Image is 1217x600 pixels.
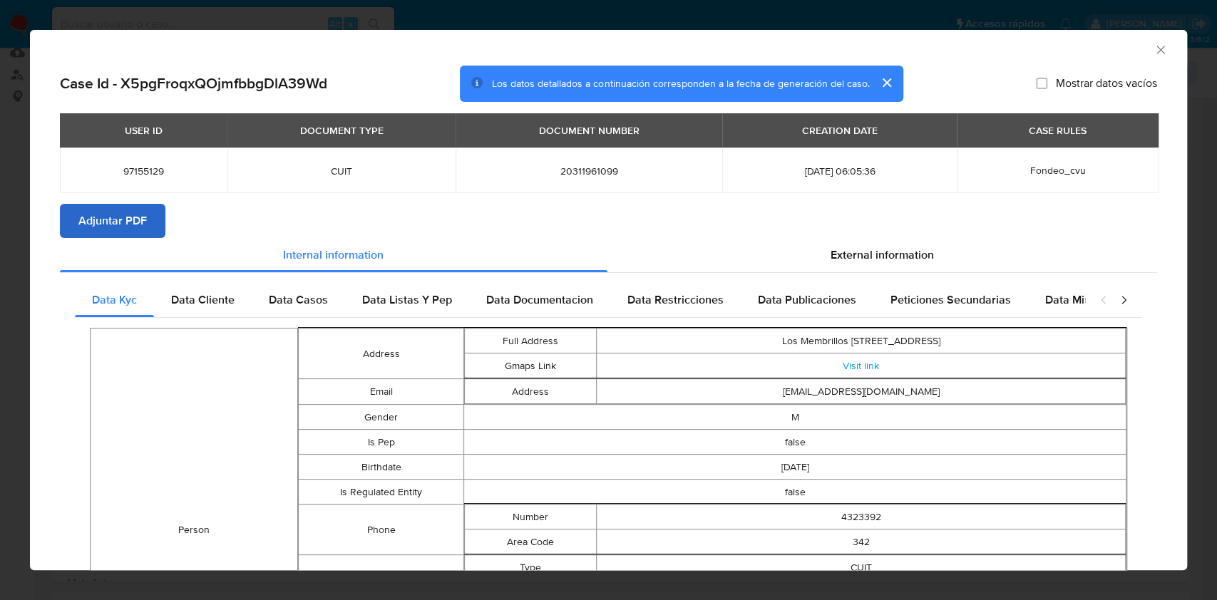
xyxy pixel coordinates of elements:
[1045,291,1124,308] span: Data Minoridad
[473,165,705,177] span: 20311961099
[486,291,593,308] span: Data Documentacion
[1036,78,1047,89] input: Mostrar datos vacíos
[843,358,879,373] a: Visit link
[465,505,597,529] td: Number
[758,291,856,308] span: Data Publicaciones
[292,118,392,143] div: DOCUMENT TYPE
[60,74,327,93] h2: Case Id - X5pgFroqxQOjmfbbgDlA39Wd
[77,165,210,177] span: 97155129
[362,291,452,308] span: Data Listas Y Pep
[464,455,1126,480] td: [DATE]
[464,480,1126,505] td: false
[245,165,438,177] span: CUIT
[1154,43,1166,56] button: Cerrar ventana
[298,329,463,379] td: Address
[465,353,597,378] td: Gmaps Link
[739,165,940,177] span: [DATE] 06:05:36
[465,329,597,353] td: Full Address
[597,529,1126,554] td: 342
[465,555,597,580] td: Type
[298,379,463,405] td: Email
[627,291,724,308] span: Data Restricciones
[283,247,384,263] span: Internal information
[298,505,463,555] td: Phone
[492,76,869,90] span: Los datos detallados a continuación corresponden a la fecha de generación del caso.
[597,329,1126,353] td: Los Membrillos [STREET_ADDRESS]
[116,118,171,143] div: USER ID
[465,379,597,404] td: Address
[60,238,1157,272] div: Detailed info
[530,118,648,143] div: DOCUMENT NUMBER
[597,379,1126,404] td: [EMAIL_ADDRESS][DOMAIN_NAME]
[75,283,1085,317] div: Detailed internal info
[464,430,1126,455] td: false
[298,480,463,505] td: Is Regulated Entity
[890,291,1011,308] span: Peticiones Secundarias
[794,118,886,143] div: CREATION DATE
[831,247,934,263] span: External information
[1056,76,1157,90] span: Mostrar datos vacíos
[1029,163,1085,177] span: Fondeo_cvu
[1020,118,1095,143] div: CASE RULES
[869,66,903,100] button: cerrar
[92,291,137,308] span: Data Kyc
[60,204,165,238] button: Adjuntar PDF
[597,505,1126,529] td: 4323392
[464,405,1126,430] td: M
[78,205,147,237] span: Adjuntar PDF
[171,291,235,308] span: Data Cliente
[269,291,328,308] span: Data Casos
[30,30,1187,570] div: closure-recommendation-modal
[465,529,597,554] td: Area Code
[597,555,1126,580] td: CUIT
[298,405,463,430] td: Gender
[298,455,463,480] td: Birthdate
[298,430,463,455] td: Is Pep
